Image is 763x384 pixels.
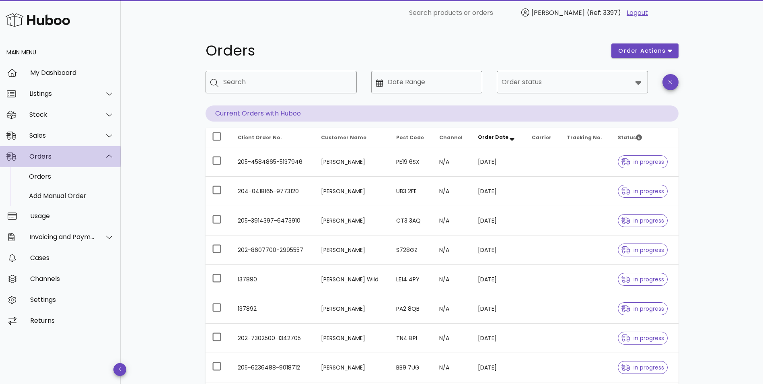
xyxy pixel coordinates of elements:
[433,235,471,265] td: N/A
[30,212,114,220] div: Usage
[390,177,433,206] td: UB3 2FE
[433,353,471,382] td: N/A
[30,296,114,303] div: Settings
[29,90,95,97] div: Listings
[471,294,525,324] td: [DATE]
[478,134,508,140] span: Order Date
[390,147,433,177] td: PE19 6SX
[621,218,664,223] span: in progress
[315,353,389,382] td: [PERSON_NAME]
[618,134,642,141] span: Status
[231,294,315,324] td: 137892
[29,153,95,160] div: Orders
[471,353,525,382] td: [DATE]
[611,128,678,147] th: Status
[433,206,471,235] td: N/A
[621,365,664,370] span: in progress
[621,335,664,341] span: in progress
[621,277,664,282] span: in progress
[390,265,433,294] td: LE14 4PY
[611,43,678,58] button: order actions
[315,177,389,206] td: [PERSON_NAME]
[315,147,389,177] td: [PERSON_NAME]
[525,128,560,147] th: Carrier
[315,206,389,235] td: [PERSON_NAME]
[587,8,621,17] span: (Ref: 3397)
[30,275,114,283] div: Channels
[30,69,114,76] div: My Dashboard
[621,306,664,312] span: in progress
[621,188,664,194] span: in progress
[315,324,389,353] td: [PERSON_NAME]
[433,324,471,353] td: N/A
[560,128,612,147] th: Tracking No.
[30,317,114,324] div: Returns
[497,71,648,93] div: Order status
[315,265,389,294] td: [PERSON_NAME] Wild
[390,206,433,235] td: CT3 3AQ
[390,353,433,382] td: BB9 7UG
[206,43,602,58] h1: Orders
[532,134,551,141] span: Carrier
[471,128,525,147] th: Order Date: Sorted descending. Activate to remove sorting.
[621,159,664,165] span: in progress
[433,177,471,206] td: N/A
[567,134,602,141] span: Tracking No.
[471,235,525,265] td: [DATE]
[618,47,666,55] span: order actions
[315,294,389,324] td: [PERSON_NAME]
[238,134,282,141] span: Client Order No.
[30,254,114,262] div: Cases
[231,265,315,294] td: 137890
[396,134,424,141] span: Post Code
[390,324,433,353] td: TN4 8PL
[321,134,366,141] span: Customer Name
[29,132,95,139] div: Sales
[6,11,70,29] img: Huboo Logo
[471,206,525,235] td: [DATE]
[231,128,315,147] th: Client Order No.
[471,177,525,206] td: [DATE]
[471,147,525,177] td: [DATE]
[29,111,95,118] div: Stock
[390,294,433,324] td: PA2 8QB
[433,294,471,324] td: N/A
[627,8,648,18] a: Logout
[231,353,315,382] td: 205-6236488-9018712
[531,8,585,17] span: [PERSON_NAME]
[433,265,471,294] td: N/A
[29,233,95,241] div: Invoicing and Payments
[439,134,463,141] span: Channel
[390,235,433,265] td: S728GZ
[433,128,471,147] th: Channel
[471,265,525,294] td: [DATE]
[315,235,389,265] td: [PERSON_NAME]
[206,105,679,122] p: Current Orders with Huboo
[29,173,114,180] div: Orders
[315,128,389,147] th: Customer Name
[433,147,471,177] td: N/A
[621,247,664,253] span: in progress
[231,206,315,235] td: 205-3914397-6473910
[471,324,525,353] td: [DATE]
[231,324,315,353] td: 202-7302500-1342705
[231,235,315,265] td: 202-8607700-2995557
[231,177,315,206] td: 204-0418165-9773120
[29,192,114,200] div: Add Manual Order
[390,128,433,147] th: Post Code
[231,147,315,177] td: 205-4584865-5137946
